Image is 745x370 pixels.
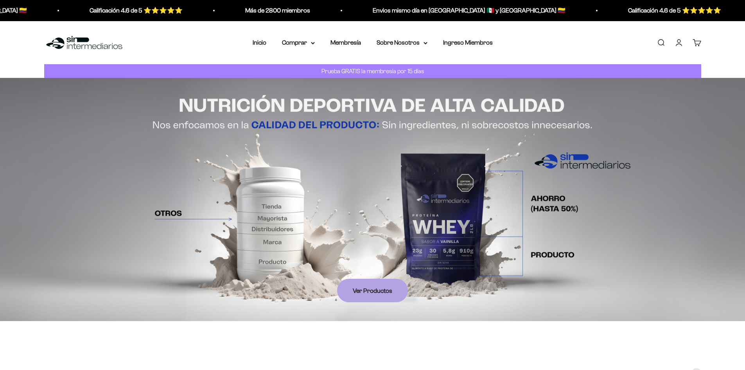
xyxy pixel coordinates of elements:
p: Envios mismo día en [GEOGRAPHIC_DATA] 🇲🇽 y [GEOGRAPHIC_DATA] 🇨🇴 [370,5,563,16]
p: Calificación 4.6 de 5 ⭐️⭐️⭐️⭐️⭐️ [87,5,180,16]
p: Prueba GRATIS la membresía por 15 días [320,66,426,76]
a: Inicio [253,39,266,46]
summary: Sobre Nosotros [377,38,427,48]
a: Membresía [330,39,361,46]
p: Más de 2800 miembros [243,5,308,16]
a: Ver Productos [337,279,408,302]
summary: Comprar [282,38,315,48]
p: Calificación 4.6 de 5 ⭐️⭐️⭐️⭐️⭐️ [626,5,719,16]
a: Ingreso Miembros [443,39,493,46]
